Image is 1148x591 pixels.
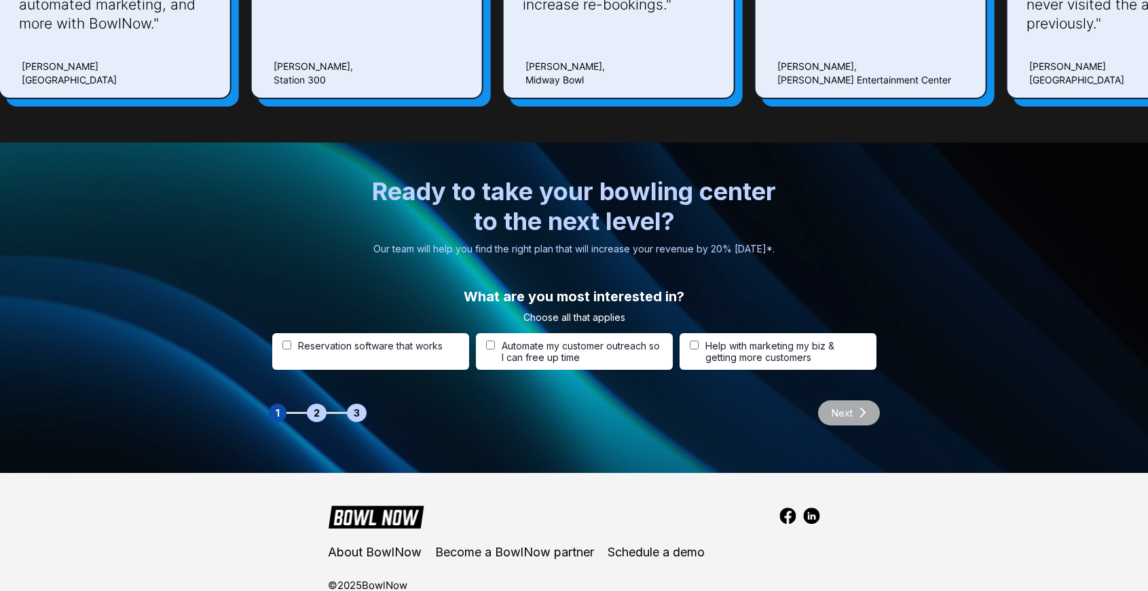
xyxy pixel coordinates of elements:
[435,546,594,559] a: Become a BowlNow partner
[298,340,443,351] span: Reservation software that works
[608,546,705,559] a: Schedule a demo
[373,243,775,254] span: Our team will help you find the right plan that will increase your revenue by 20% [DATE]*.
[274,60,353,87] div: [PERSON_NAME], Station 300
[777,60,951,87] div: [PERSON_NAME], [PERSON_NAME] Entertainment Center
[269,404,286,422] div: 1
[328,503,424,529] img: BowlNow Logo
[525,60,605,87] div: [PERSON_NAME], Midway Bowl
[328,546,422,559] a: About BowlNow
[307,404,327,422] div: 2
[523,311,625,323] span: Choose all that applies
[705,340,866,363] span: Help with marketing my biz & getting more customers
[803,508,820,525] img: linkedin
[779,508,796,525] img: facebook
[22,60,117,87] div: [PERSON_NAME] [GEOGRAPHIC_DATA]
[347,404,367,422] div: 3
[464,288,684,305] span: What are you most interested in?
[1029,60,1124,87] div: [PERSON_NAME] [GEOGRAPHIC_DATA]
[371,176,778,236] span: Ready to take your bowling center to the next level?
[502,340,663,363] span: Automate my customer outreach so I can free up time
